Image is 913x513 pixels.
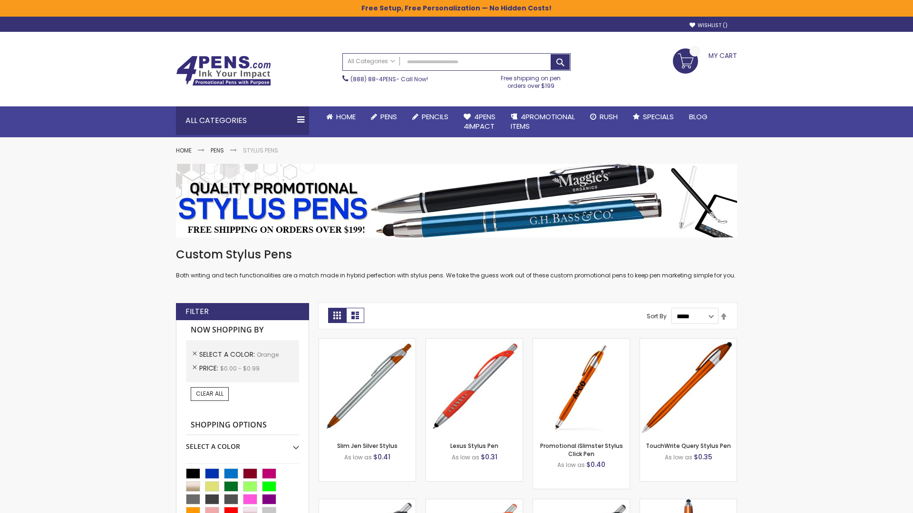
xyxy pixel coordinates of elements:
[540,442,623,457] a: Promotional iSlimster Stylus Click Pen
[643,112,674,122] span: Specials
[257,351,279,359] span: Orange
[491,71,571,90] div: Free shipping on pen orders over $199
[319,106,363,127] a: Home
[186,320,299,340] strong: Now Shopping by
[481,452,497,462] span: $0.31
[646,442,731,450] a: TouchWrite Query Stylus Pen
[694,452,712,462] span: $0.35
[336,112,356,122] span: Home
[199,350,257,359] span: Select A Color
[665,453,692,461] span: As low as
[220,364,260,372] span: $0.00 - $0.99
[337,442,398,450] a: Slim Jen Silver Stylus
[319,339,416,435] img: Slim Jen Silver Stylus-Orange
[243,146,278,154] strong: Stylus Pens
[557,461,585,469] span: As low as
[640,338,737,346] a: TouchWrite Query Stylus Pen-Orange
[450,442,498,450] a: Lexus Stylus Pen
[640,339,737,435] img: TouchWrite Query Stylus Pen-Orange
[196,389,223,398] span: Clear All
[380,112,397,122] span: Pens
[350,75,428,83] span: - Call Now!
[343,54,400,69] a: All Categories
[464,112,495,131] span: 4Pens 4impact
[344,453,372,461] span: As low as
[319,499,416,507] a: Boston Stylus Pen-Orange
[625,106,681,127] a: Specials
[363,106,405,127] a: Pens
[211,146,224,154] a: Pens
[319,338,416,346] a: Slim Jen Silver Stylus-Orange
[422,112,448,122] span: Pencils
[176,164,737,237] img: Stylus Pens
[456,106,503,137] a: 4Pens4impact
[533,499,630,507] a: Lexus Metallic Stylus Pen-Orange
[681,106,715,127] a: Blog
[350,75,396,83] a: (888) 88-4PENS
[176,146,192,154] a: Home
[533,339,630,435] img: Promotional iSlimster Stylus Click Pen-Orange
[185,306,209,317] strong: Filter
[176,56,271,86] img: 4Pens Custom Pens and Promotional Products
[191,387,229,400] a: Clear All
[583,106,625,127] a: Rush
[373,452,390,462] span: $0.41
[452,453,479,461] span: As low as
[426,499,523,507] a: Boston Silver Stylus Pen-Orange
[689,112,708,122] span: Blog
[405,106,456,127] a: Pencils
[600,112,618,122] span: Rush
[186,415,299,436] strong: Shopping Options
[176,247,737,280] div: Both writing and tech functionalities are a match made in hybrid perfection with stylus pens. We ...
[328,308,346,323] strong: Grid
[426,339,523,435] img: Lexus Stylus Pen-Orange
[186,435,299,451] div: Select A Color
[503,106,583,137] a: 4PROMOTIONALITEMS
[690,22,728,29] a: Wishlist
[426,338,523,346] a: Lexus Stylus Pen-Orange
[640,499,737,507] a: TouchWrite Command Stylus Pen-Orange
[176,106,309,135] div: All Categories
[348,57,395,65] span: All Categories
[586,460,605,469] span: $0.40
[511,112,575,131] span: 4PROMOTIONAL ITEMS
[647,312,667,320] label: Sort By
[199,363,220,373] span: Price
[176,247,737,262] h1: Custom Stylus Pens
[533,338,630,346] a: Promotional iSlimster Stylus Click Pen-Orange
